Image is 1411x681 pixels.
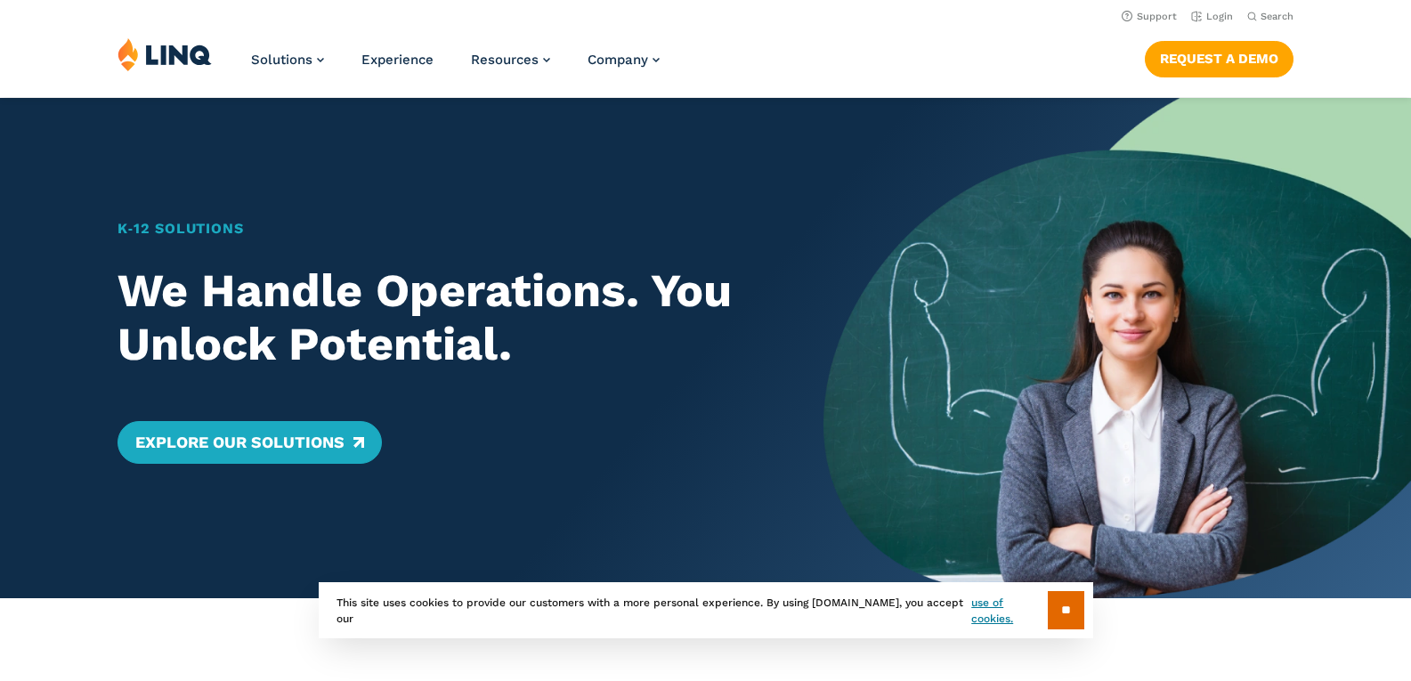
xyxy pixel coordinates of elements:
button: Open Search Bar [1247,10,1293,23]
a: Experience [361,52,434,68]
h1: K‑12 Solutions [118,218,766,239]
a: Request a Demo [1145,41,1293,77]
span: Resources [471,52,539,68]
nav: Button Navigation [1145,37,1293,77]
a: Explore Our Solutions [118,421,382,464]
a: use of cookies. [971,595,1047,627]
a: Solutions [251,52,324,68]
a: Resources [471,52,550,68]
a: Login [1191,11,1233,22]
nav: Primary Navigation [251,37,660,96]
span: Solutions [251,52,312,68]
span: Search [1261,11,1293,22]
img: Home Banner [823,98,1411,598]
a: Company [588,52,660,68]
img: LINQ | K‑12 Software [118,37,212,71]
span: Company [588,52,648,68]
h2: We Handle Operations. You Unlock Potential. [118,264,766,371]
div: This site uses cookies to provide our customers with a more personal experience. By using [DOMAIN... [319,582,1093,638]
a: Support [1122,11,1177,22]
